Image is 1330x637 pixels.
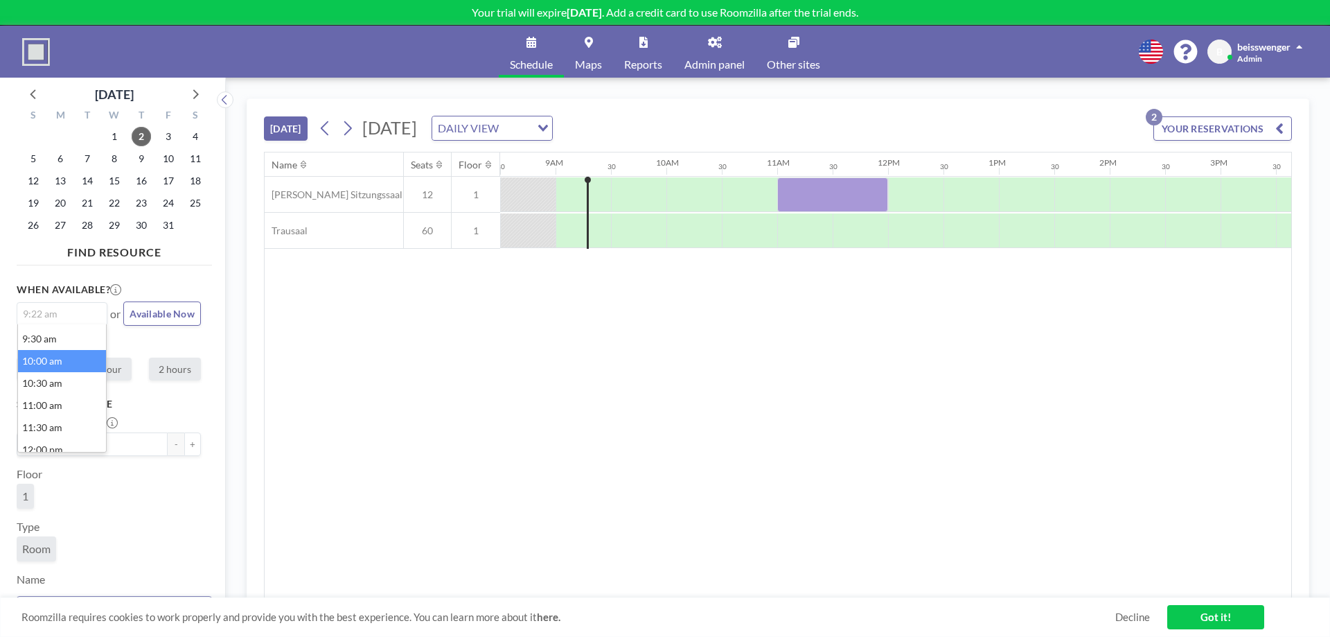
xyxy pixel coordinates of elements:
[21,611,1115,624] span: Roomzilla requires cookies to work properly and provide you with the best experience. You can lea...
[613,26,673,78] a: Reports
[22,489,28,503] span: 1
[132,127,151,146] span: Thursday, October 2, 2025
[101,107,128,125] div: W
[404,189,451,201] span: 12
[17,337,78,350] label: How long?
[168,433,184,456] button: -
[1146,109,1162,125] p: 2
[132,216,151,235] span: Thursday, October 30, 2025
[186,127,205,146] span: Saturday, October 4, 2025
[272,159,297,171] div: Name
[362,117,417,138] span: [DATE]
[265,225,308,237] span: Trausaal
[84,358,132,381] label: 1 hour
[1099,157,1117,168] div: 2PM
[17,416,118,430] label: How many people?
[940,162,948,171] div: 30
[767,157,790,168] div: 11AM
[767,59,820,70] span: Other sites
[673,26,756,78] a: Admin panel
[1167,605,1264,629] a: Got it!
[24,216,43,235] span: Sunday, October 26, 2025
[18,350,106,372] li: 10:00 am
[22,542,51,555] span: Room
[186,171,205,191] span: Saturday, October 18, 2025
[17,240,212,259] h4: FIND RESOURCE
[1237,41,1291,53] span: beisswenger
[18,394,106,417] li: 11:00 am
[656,157,679,168] div: 10AM
[1115,611,1150,624] a: Decline
[17,520,39,534] label: Type
[829,162,837,171] div: 30
[684,59,745,70] span: Admin panel
[17,303,107,325] div: Search for option
[47,107,74,125] div: M
[988,157,1006,168] div: 1PM
[1216,46,1223,58] span: B
[20,107,47,125] div: S
[78,149,97,168] span: Tuesday, October 7, 2025
[567,6,602,19] b: [DATE]
[459,159,482,171] div: Floor
[74,107,101,125] div: T
[159,149,178,168] span: Friday, October 10, 2025
[132,171,151,191] span: Thursday, October 16, 2025
[878,157,900,168] div: 12PM
[624,59,662,70] span: Reports
[24,171,43,191] span: Sunday, October 12, 2025
[18,372,106,394] li: 10:30 am
[1153,116,1292,141] button: YOUR RESERVATIONS2
[105,127,124,146] span: Wednesday, October 1, 2025
[537,611,560,623] a: here.
[184,433,201,456] button: +
[18,328,106,350] li: 9:30 am
[110,307,121,321] span: or
[17,596,212,620] button: Clear all filters
[51,171,70,191] span: Monday, October 13, 2025
[123,302,201,326] button: Available Now
[105,193,124,213] span: Wednesday, October 22, 2025
[149,358,201,381] label: 2 hours
[132,149,151,168] span: Thursday, October 9, 2025
[19,306,99,322] input: Search for option
[435,119,502,137] span: DAILY VIEW
[78,216,97,235] span: Tuesday, October 28, 2025
[186,149,205,168] span: Saturday, October 11, 2025
[1210,157,1227,168] div: 3PM
[545,157,563,168] div: 9AM
[264,116,308,141] button: [DATE]
[1051,162,1059,171] div: 30
[130,308,195,320] span: Available Now
[159,216,178,235] span: Friday, October 31, 2025
[18,417,106,439] li: 11:30 am
[105,171,124,191] span: Wednesday, October 15, 2025
[51,149,70,168] span: Monday, October 6, 2025
[608,162,616,171] div: 30
[105,149,124,168] span: Wednesday, October 8, 2025
[265,189,402,201] span: [PERSON_NAME] Sitzungssaal
[105,216,124,235] span: Wednesday, October 29, 2025
[24,193,43,213] span: Sunday, October 19, 2025
[564,26,613,78] a: Maps
[159,127,178,146] span: Friday, October 3, 2025
[181,107,209,125] div: S
[78,193,97,213] span: Tuesday, October 21, 2025
[78,171,97,191] span: Tuesday, October 14, 2025
[18,439,106,461] li: 12:00 pm
[17,573,45,586] label: Name
[1162,162,1170,171] div: 30
[17,467,42,481] label: Floor
[159,193,178,213] span: Friday, October 24, 2025
[22,38,50,66] img: organization-logo
[432,116,552,140] div: Search for option
[510,59,553,70] span: Schedule
[404,225,451,237] span: 60
[132,193,151,213] span: Thursday, October 23, 2025
[95,85,134,104] div: [DATE]
[51,193,70,213] span: Monday, October 20, 2025
[51,216,70,235] span: Monday, October 27, 2025
[499,26,564,78] a: Schedule
[1237,53,1262,64] span: Admin
[497,162,505,171] div: 30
